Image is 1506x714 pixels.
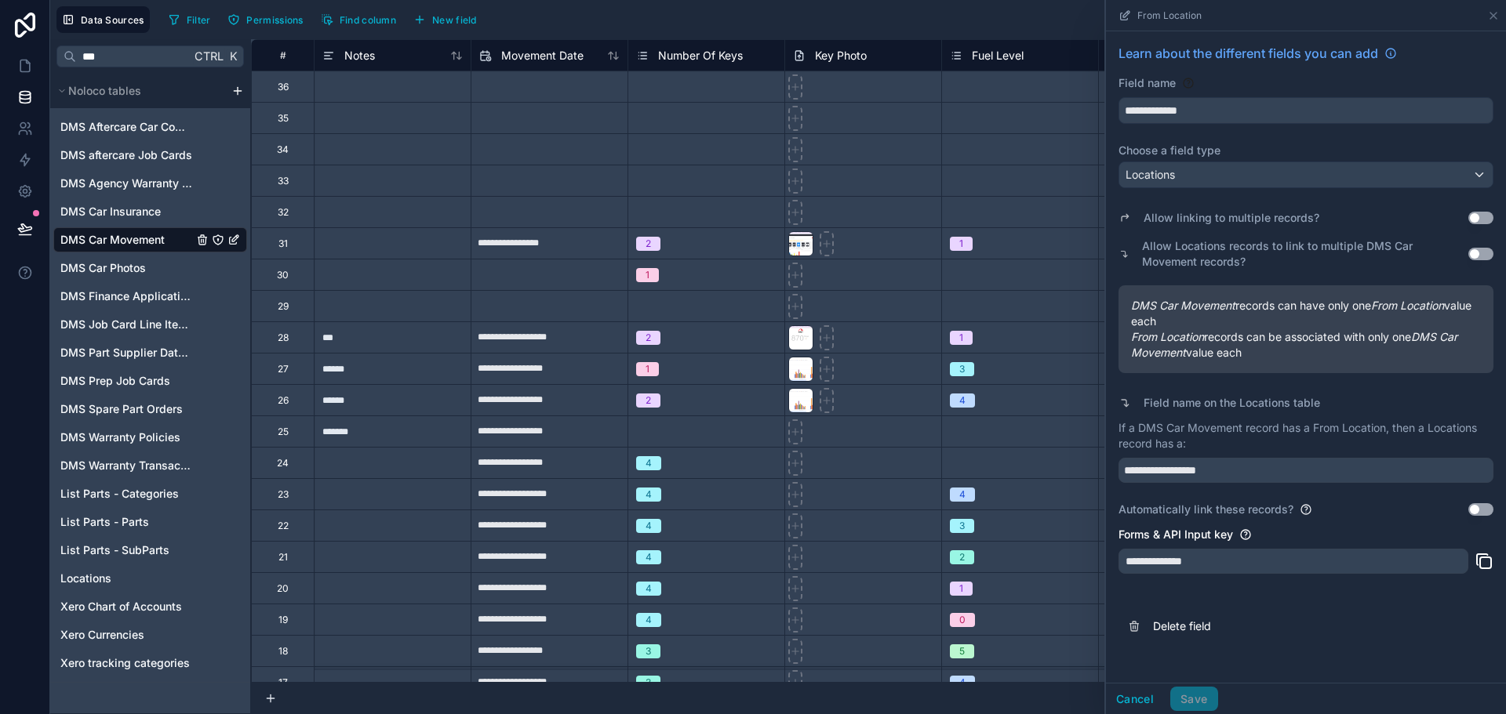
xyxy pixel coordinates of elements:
button: Find column [315,8,402,31]
span: DMS Car Insurance [60,204,161,219]
button: New field [408,8,482,31]
span: DMS Job Card Line Items [60,317,193,332]
div: 17 [278,676,288,689]
span: Fuel Level [972,48,1024,63]
div: DMS Prep Job Cards [53,368,247,393]
span: Delete field [1153,618,1379,634]
span: DMS Part Supplier Database [60,345,193,361]
span: List Parts - Categories [60,486,179,502]
div: 21 [278,551,288,564]
span: Noloco tables [68,83,141,99]
div: 2 [646,331,651,345]
label: Automatically link these records? [1119,502,1293,517]
div: 1 [959,582,963,596]
div: 26 [278,394,289,407]
div: DMS Car Photos [53,256,247,281]
span: DMS Prep Job Cards [60,373,170,389]
span: Xero Currencies [60,627,144,643]
a: Learn about the different fields you can add [1119,44,1397,63]
label: Allow Locations records to link to multiple DMS Car Movement records? [1142,238,1468,270]
span: List Parts - SubParts [60,542,169,558]
div: # [264,49,302,61]
label: Forms & API Input key [1119,527,1233,542]
label: Field name on the Locations table [1144,395,1320,411]
div: List Parts - Parts [53,509,247,535]
div: 4 [646,582,652,596]
div: Xero tracking categories [53,651,247,676]
p: If a DMS Car Movement record has a From Location, then a Locations record has a: [1119,420,1493,451]
span: records can be associated with only one value each [1131,329,1481,361]
button: Delete field [1119,609,1493,643]
div: 3 [959,519,965,533]
span: Data Sources [81,14,144,26]
span: Locations [60,571,111,586]
div: DMS Car Movement [53,227,247,252]
div: DMS Spare Part Orders [53,397,247,422]
div: List Parts - SubParts [53,538,247,563]
div: 20 [277,582,289,595]
div: DMS aftercare Job Cards [53,143,247,168]
div: 3 [646,644,651,658]
div: scrollable content [50,74,250,683]
span: New field [432,14,477,26]
div: 2 [646,237,651,251]
div: DMS Aftercare Car Complaints [53,114,247,140]
div: 22 [278,520,289,532]
div: 29 [278,300,289,313]
div: 2 [646,393,651,408]
button: Permissions [222,8,308,31]
div: 5 [959,644,965,658]
div: DMS Part Supplier Database [53,340,247,365]
span: List Parts - Parts [60,514,149,530]
span: DMS Aftercare Car Complaints [60,119,193,135]
span: Filter [187,14,211,26]
button: Locations [1119,161,1493,188]
span: K [227,51,238,62]
div: 18 [278,645,288,658]
div: DMS Warranty Transactions [53,453,247,478]
div: 34 [277,143,289,156]
div: 4 [646,487,652,502]
a: Permissions [222,8,315,31]
div: 3 [646,676,651,690]
div: 23 [278,488,289,501]
div: Xero Currencies [53,622,247,647]
span: DMS Warranty Transactions [60,458,193,473]
div: 28 [278,332,289,344]
span: DMS Car Movement [60,232,165,248]
span: Movement Date [501,48,584,63]
div: 25 [278,426,289,438]
span: Find column [340,14,396,26]
button: Filter [162,8,216,31]
div: 3 [959,362,965,376]
span: DMS Warranty Policies [60,429,180,445]
div: 19 [278,614,288,626]
div: 1 [959,237,963,251]
span: Xero tracking categories [60,655,190,671]
div: 24 [277,457,289,469]
div: 35 [278,112,289,125]
label: Choose a field type [1119,143,1493,158]
span: Number Of Keys [658,48,743,63]
div: Locations [53,566,247,591]
div: 4 [646,613,652,627]
div: 4 [646,456,652,470]
span: DMS aftercare Job Cards [60,147,192,163]
span: DMS Car Photos [60,260,146,276]
span: DMS Spare Part Orders [60,401,183,417]
span: DMS Agency Warranty & Service Contract Validity [60,176,193,191]
span: Ctrl [193,46,225,66]
em: From Location [1131,330,1204,343]
div: 0 [959,613,966,627]
button: Noloco tables [53,80,225,102]
div: 2 [959,550,965,564]
div: Xero Chart of Accounts [53,594,247,619]
div: 33 [278,175,289,187]
span: records can have only one value each [1131,298,1481,329]
div: 1 [646,268,649,282]
span: Learn about the different fields you can add [1119,44,1378,63]
div: DMS Finance Applications [53,284,247,309]
div: 31 [278,237,288,250]
div: List Parts - Categories [53,481,247,506]
div: 4 [959,393,966,408]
